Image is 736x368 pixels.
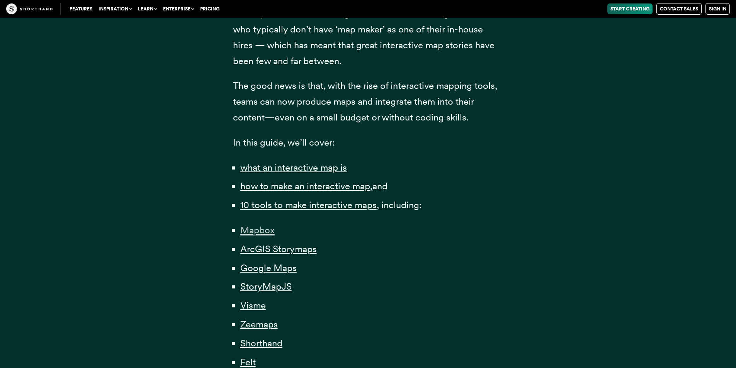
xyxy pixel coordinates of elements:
[160,3,197,14] button: Enterprise
[233,137,335,148] span: In this guide, we’ll cover:
[240,162,347,173] a: what an interactive map is
[95,3,135,14] button: Inspiration
[240,180,372,192] a: how to make an interactive map,
[240,262,297,273] a: Google Maps
[240,319,278,330] a: Zeemaps
[240,224,275,236] a: Mapbox
[705,3,730,15] a: Sign in
[197,3,223,14] a: Pricing
[233,80,497,123] span: The good news is that, with the rise of interactive mapping tools, teams can now produce maps and...
[240,337,282,349] a: Shorthand
[607,3,653,14] a: Start Creating
[6,3,53,14] img: The Craft
[377,199,422,210] span: , including:
[372,180,388,192] span: and
[656,3,702,15] a: Contact Sales
[240,199,377,210] a: 10 tools to make interactive maps
[240,281,292,292] a: StoryMapJS
[240,300,266,311] a: Visme
[66,3,95,14] a: Features
[240,243,317,254] a: ArcGIS Storymaps
[135,3,160,14] button: Learn
[240,356,256,368] a: Felt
